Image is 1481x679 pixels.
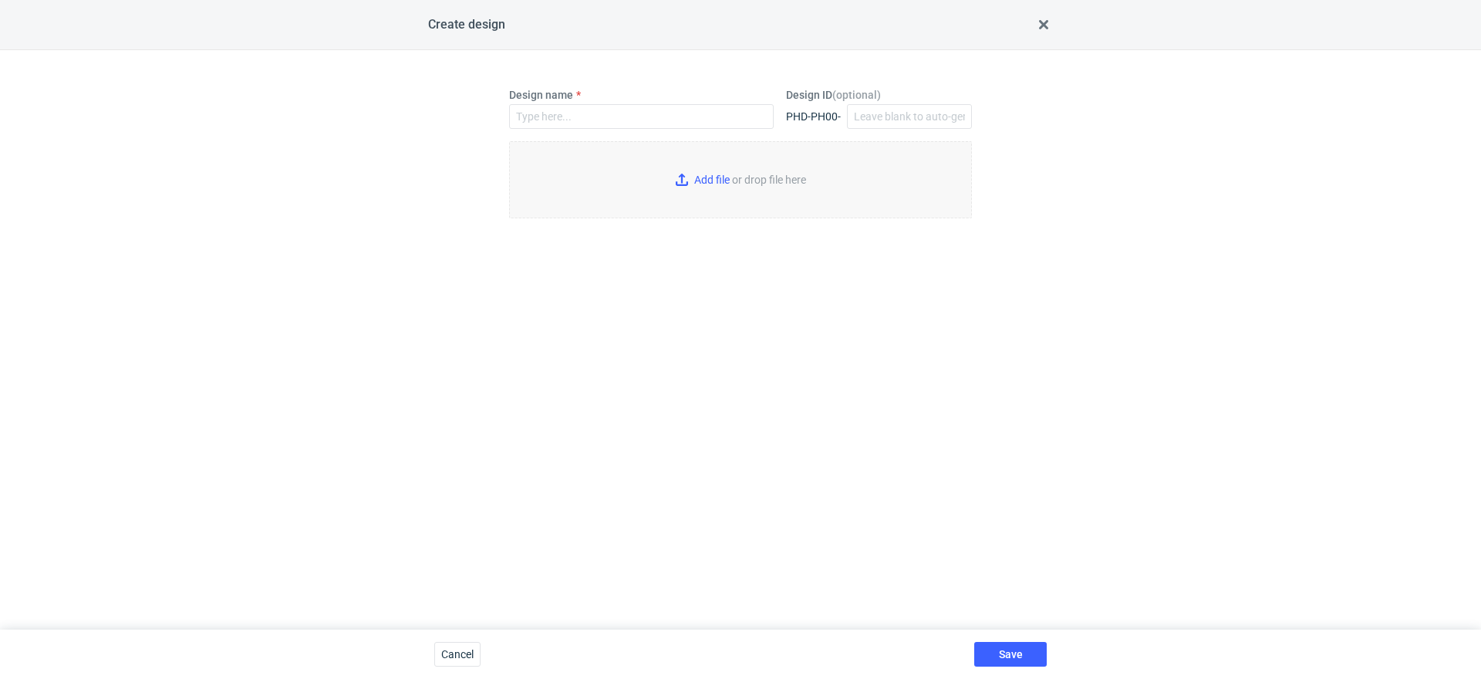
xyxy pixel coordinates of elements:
[434,642,481,667] button: Cancel
[832,89,881,101] span: ( optional )
[974,642,1047,667] button: Save
[999,649,1023,660] span: Save
[509,87,573,103] label: Design name
[847,104,972,129] input: Leave blank to auto-generate...
[441,649,474,660] span: Cancel
[509,104,774,129] input: Type here...
[786,109,841,124] div: PHD-PH00-
[786,87,881,103] label: Design ID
